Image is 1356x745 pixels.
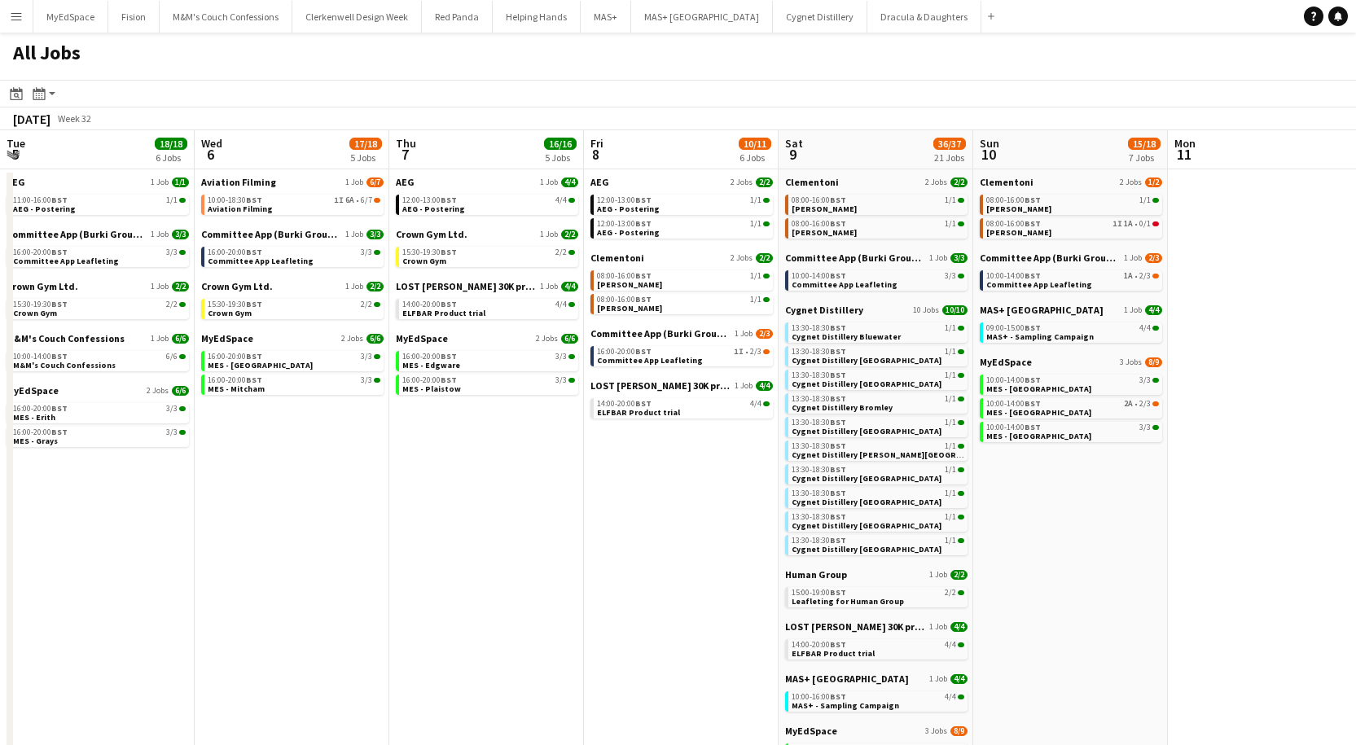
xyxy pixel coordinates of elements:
[942,305,968,315] span: 10/10
[208,375,380,393] a: 16:00-20:00BST3/3MES - Mitcham
[1112,220,1122,228] span: 1I
[986,227,1051,238] span: Clementoni Sampling
[785,252,968,264] a: Committee App (Burki Group Ltd)1 Job3/3
[13,195,186,213] a: 11:00-16:00BST1/1AEG - Postering
[201,228,342,240] span: Committee App (Burki Group Ltd)
[108,1,160,33] button: Fision
[597,303,662,313] span: Clementoni Sampling
[166,353,178,361] span: 6/6
[402,196,457,204] span: 12:00-13:00
[792,370,964,388] a: 13:30-18:30BST1/1Cygnet Distillery [GEOGRAPHIC_DATA]
[597,348,652,356] span: 16:00-20:00
[1145,305,1162,315] span: 4/4
[208,351,380,370] a: 16:00-20:00BST3/3MES - [GEOGRAPHIC_DATA]
[561,177,578,187] span: 4/4
[731,177,753,187] span: 2 Jobs
[402,376,457,384] span: 16:00-20:00
[396,176,578,228] div: AEG1 Job4/412:00-13:00BST4/4AEG - Postering
[7,384,189,450] div: MyEdSpace2 Jobs6/616:00-20:00BST3/3MES - Erith16:00-20:00BST3/3MES - Grays
[366,230,384,239] span: 3/3
[792,220,846,228] span: 08:00-16:00
[246,375,262,385] span: BST
[635,294,652,305] span: BST
[581,1,631,33] button: MAS+
[201,332,384,344] a: MyEdSpace2 Jobs6/6
[986,204,1051,214] span: Clementoni Sampling
[208,360,313,370] span: MES - Dulwich
[201,332,253,344] span: MyEdSpace
[13,351,186,370] a: 10:00-14:00BST6/6M&M's Couch Confessions
[396,332,448,344] span: MyEdSpace
[151,282,169,291] span: 1 Job
[151,230,169,239] span: 1 Job
[980,252,1162,304] div: Committee App (Burki Group Ltd)1 Job2/310:00-14:00BST1A•2/3Committee App Leafleting
[1139,324,1151,332] span: 4/4
[1139,272,1151,280] span: 2/3
[792,379,941,389] span: Cygnet Distillery Bristol
[7,176,189,228] div: AEG1 Job1/111:00-16:00BST1/1AEG - Postering
[1145,357,1162,367] span: 8/9
[792,204,857,214] span: Clementoni Sampling
[590,379,773,392] a: LOST [PERSON_NAME] 30K product trial1 Job4/4
[7,280,78,292] span: Crown Gym Ltd.
[208,256,314,266] span: Committee App Leafleting
[1025,270,1041,281] span: BST
[345,196,354,204] span: 6A
[555,248,567,256] span: 2/2
[246,299,262,309] span: BST
[201,280,384,332] div: Crown Gym Ltd.1 Job2/215:30-19:30BST2/2Crown Gym
[590,252,644,264] span: Clementoni
[913,305,939,315] span: 10 Jobs
[208,376,262,384] span: 16:00-20:00
[441,195,457,205] span: BST
[945,348,956,356] span: 1/1
[402,195,575,213] a: 12:00-13:00BST4/4AEG - Postering
[555,300,567,309] span: 4/4
[7,384,59,397] span: MyEdSpace
[792,324,846,332] span: 13:30-18:30
[945,371,956,379] span: 1/1
[402,204,465,214] span: AEG - Postering
[1120,357,1142,367] span: 3 Jobs
[830,218,846,229] span: BST
[361,300,372,309] span: 2/2
[1139,220,1151,228] span: 0/1
[208,196,262,204] span: 10:00-18:30
[1124,220,1133,228] span: 1A
[402,375,575,393] a: 16:00-20:00BST3/3MES - Plaistow
[396,228,578,280] div: Crown Gym Ltd.1 Job2/215:30-19:30BST2/2Crown Gym
[986,272,1041,280] span: 10:00-14:00
[734,348,744,356] span: 1I
[590,379,731,392] span: LOST MARY 30K product trial
[590,327,773,379] div: Committee App (Burki Group Ltd)1 Job2/316:00-20:00BST1I•2/3Committee App Leafleting
[986,398,1159,417] a: 10:00-14:00BST2A•2/3MES - [GEOGRAPHIC_DATA]
[166,196,178,204] span: 1/1
[792,348,846,356] span: 13:30-18:30
[201,176,384,188] a: Aviation Filming1 Job6/7
[590,252,773,327] div: Clementoni2 Jobs2/208:00-16:00BST1/1[PERSON_NAME]08:00-16:00BST1/1[PERSON_NAME]
[51,247,68,257] span: BST
[402,383,461,394] span: MES - Plaistow
[945,220,956,228] span: 1/1
[792,331,901,342] span: Cygnet Distillery Bluewater
[172,334,189,344] span: 6/6
[208,383,265,394] span: MES - Mitcham
[402,299,575,318] a: 14:00-20:00BST4/4ELFBAR Product trial
[555,376,567,384] span: 3/3
[1139,376,1151,384] span: 3/3
[172,282,189,291] span: 2/2
[540,230,558,239] span: 1 Job
[1025,322,1041,333] span: BST
[635,270,652,281] span: BST
[980,304,1162,356] div: MAS+ [GEOGRAPHIC_DATA]1 Job4/409:00-15:00BST4/4MAS+ - Sampling Campaign
[361,376,372,384] span: 3/3
[731,253,753,263] span: 2 Jobs
[792,393,964,412] a: 13:30-18:30BST1/1Cygnet Distillery Bromley
[396,332,578,344] a: MyEdSpace2 Jobs6/6
[792,270,964,289] a: 10:00-14:00BST3/3Committee App Leafleting
[597,195,770,213] a: 12:00-13:00BST1/1AEG - Postering
[986,324,1041,332] span: 09:00-15:00
[950,253,968,263] span: 3/3
[201,332,384,398] div: MyEdSpace2 Jobs6/616:00-20:00BST3/3MES - [GEOGRAPHIC_DATA]16:00-20:00BST3/3MES - Mitcham
[1120,177,1142,187] span: 2 Jobs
